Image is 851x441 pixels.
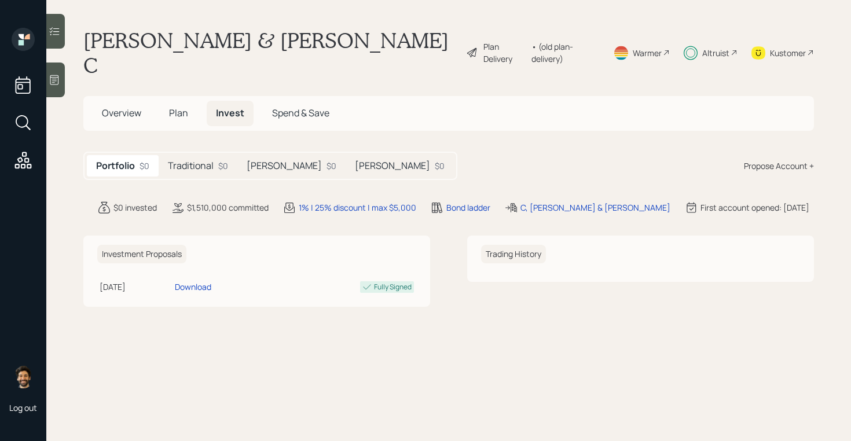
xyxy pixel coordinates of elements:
[113,201,157,214] div: $0 invested
[435,160,445,172] div: $0
[520,201,670,214] div: C, [PERSON_NAME] & [PERSON_NAME]
[374,282,412,292] div: Fully Signed
[218,160,228,172] div: $0
[83,28,457,78] h1: [PERSON_NAME] & [PERSON_NAME] C
[327,160,336,172] div: $0
[481,245,546,264] h6: Trading History
[12,365,35,388] img: eric-schwartz-headshot.png
[216,106,244,119] span: Invest
[96,160,135,171] h5: Portfolio
[633,47,662,59] div: Warmer
[446,201,490,214] div: Bond ladder
[770,47,806,59] div: Kustomer
[100,281,170,293] div: [DATE]
[187,201,269,214] div: $1,510,000 committed
[299,201,416,214] div: 1% | 25% discount | max $5,000
[483,41,526,65] div: Plan Delivery
[97,245,186,264] h6: Investment Proposals
[247,160,322,171] h5: [PERSON_NAME]
[702,47,729,59] div: Altruist
[168,160,214,171] h5: Traditional
[169,106,188,119] span: Plan
[700,201,809,214] div: First account opened: [DATE]
[744,160,814,172] div: Propose Account +
[102,106,141,119] span: Overview
[175,281,211,293] div: Download
[272,106,329,119] span: Spend & Save
[531,41,599,65] div: • (old plan-delivery)
[140,160,149,172] div: $0
[355,160,430,171] h5: [PERSON_NAME]
[9,402,37,413] div: Log out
